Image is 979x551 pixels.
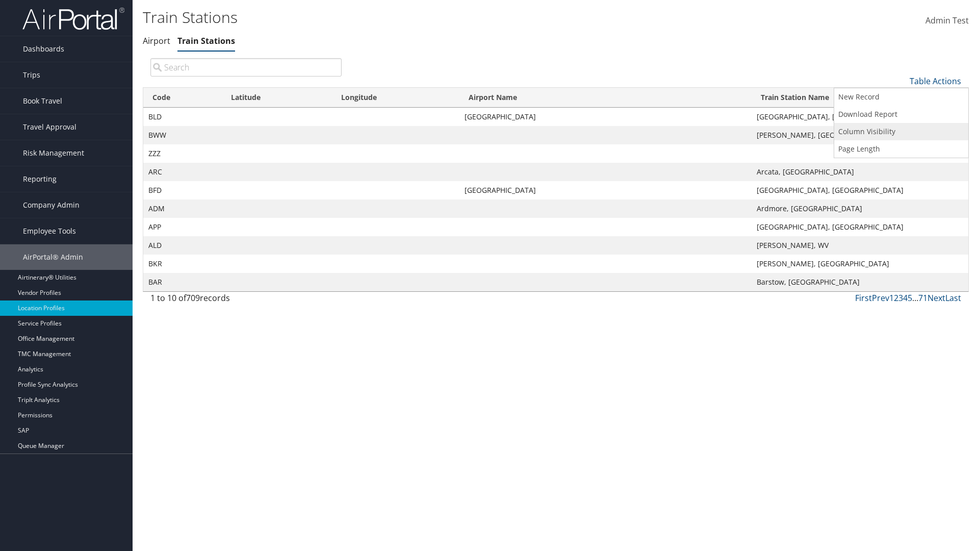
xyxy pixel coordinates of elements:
[23,114,76,140] span: Travel Approval
[23,218,76,244] span: Employee Tools
[22,7,124,31] img: airportal-logo.png
[23,62,40,88] span: Trips
[23,88,62,114] span: Book Travel
[834,123,968,140] a: Column Visibility
[23,192,80,218] span: Company Admin
[23,244,83,270] span: AirPortal® Admin
[834,106,968,123] a: Download Report
[23,140,84,166] span: Risk Management
[23,166,57,192] span: Reporting
[834,88,968,106] a: New Record
[834,140,968,158] a: Page Length
[23,36,64,62] span: Dashboards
